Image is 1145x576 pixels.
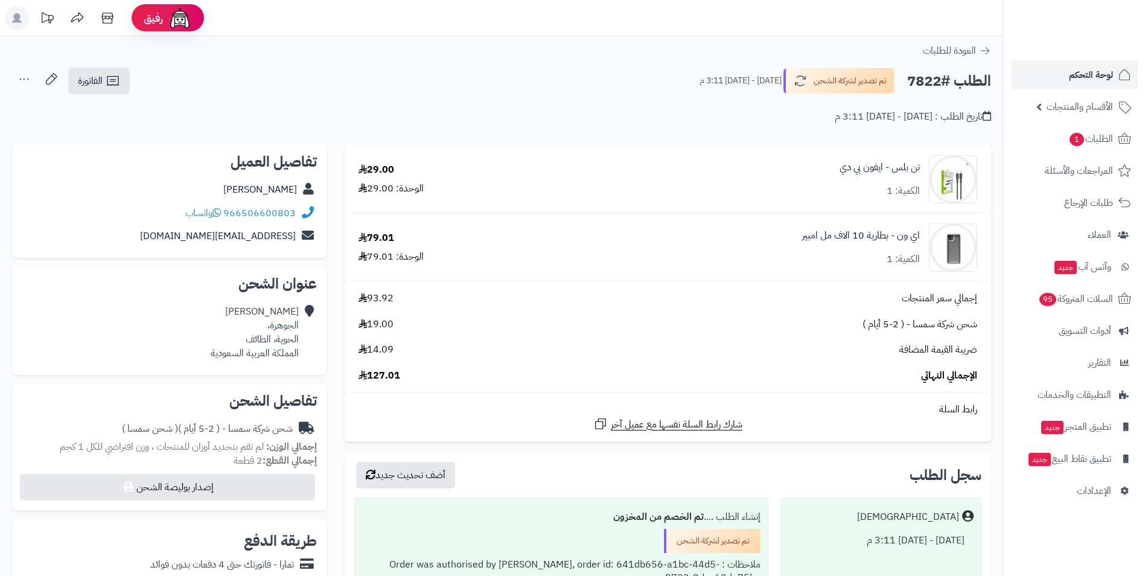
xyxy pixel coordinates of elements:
[349,403,986,417] div: رابط السلة
[835,110,991,124] div: تاريخ الطلب : [DATE] - [DATE] 3:11 م
[921,369,977,383] span: الإجمالي النهائي
[1040,418,1111,435] span: تطبيق المتجر
[359,163,394,177] div: 29.00
[840,161,920,174] a: تن بلس - ايفون بي دي
[150,558,294,572] div: تمارا - فاتورتك حتى 4 دفعات بدون فوائد
[359,250,424,264] div: الوحدة: 79.01
[902,292,977,306] span: إجمالي سعر المنتجات
[122,421,178,436] span: ( شحن سمسا )
[1027,450,1111,467] span: تطبيق نقاط البيع
[1011,156,1138,185] a: المراجعات والأسئلة
[1011,284,1138,313] a: السلات المتروكة95
[1053,258,1111,275] span: وآتس آب
[1041,421,1064,434] span: جديد
[244,534,317,548] h2: طريقة الدفع
[185,206,221,220] a: واتساب
[887,252,920,266] div: الكمية: 1
[1011,220,1138,249] a: العملاء
[1063,22,1134,47] img: logo-2.png
[700,75,782,87] small: [DATE] - [DATE] 3:11 م
[1064,194,1113,211] span: طلبات الإرجاع
[1011,252,1138,281] a: وآتس آبجديد
[1088,354,1111,371] span: التقارير
[223,182,297,197] a: [PERSON_NAME]
[168,6,192,30] img: ai-face.png
[887,184,920,198] div: الكمية: 1
[1069,132,1084,146] span: 1
[1038,290,1113,307] span: السلات المتروكة
[930,223,977,272] img: 1732492839-%D8%A8%D8%B7%D8%A7%D8%B1%D9%8A%D8%A9%2010-90x90.jpg
[1011,124,1138,153] a: الطلبات1
[1011,316,1138,345] a: أدوات التسويق
[1068,130,1113,147] span: الطلبات
[359,318,394,331] span: 19.00
[664,529,761,553] div: تم تصدير لشركة الشحن
[1011,444,1138,473] a: تطبيق نقاط البيعجديد
[1047,98,1113,115] span: الأقسام والمنتجات
[263,453,317,468] strong: إجمالي القطع:
[1039,292,1057,306] span: 95
[1038,386,1111,403] span: التطبيقات والخدمات
[266,440,317,454] strong: إجمالي الوزن:
[359,369,400,383] span: 127.01
[22,155,317,169] h2: تفاصيل العميل
[122,422,293,436] div: شحن شركة سمسا - ( 2-5 أيام )
[788,529,974,552] div: [DATE] - [DATE] 3:11 م
[923,43,991,58] a: العودة للطلبات
[22,394,317,408] h2: تفاصيل الشحن
[593,417,742,432] a: شارك رابط السلة نفسها مع عميل آخر
[32,6,62,33] a: تحديثات المنصة
[613,510,704,524] b: تم الخصم من المخزون
[211,305,299,360] div: [PERSON_NAME] الجوهرة، الحوية، الطائف المملكة العربية السعودية
[22,277,317,291] h2: عنوان الشحن
[1011,412,1138,441] a: تطبيق المتجرجديد
[60,440,264,454] span: لم تقم بتحديد أوزان للمنتجات ، وزن افتراضي للكل 1 كجم
[857,510,959,524] div: [DEMOGRAPHIC_DATA]
[1011,348,1138,377] a: التقارير
[359,182,424,196] div: الوحدة: 29.00
[1011,476,1138,505] a: الإعدادات
[359,231,394,245] div: 79.01
[783,68,895,94] button: تم تصدير لشركة الشحن
[223,206,296,220] a: 966506600803
[907,69,991,94] h2: الطلب #7822
[611,418,742,432] span: شارك رابط السلة نفسها مع عميل آخر
[359,292,394,306] span: 93.92
[78,74,103,88] span: الفاتورة
[1069,66,1113,83] span: لوحة التحكم
[20,474,315,501] button: إصدار بوليصة الشحن
[1011,188,1138,217] a: طلبات الإرجاع
[899,343,977,357] span: ضريبة القيمة المضافة
[802,229,920,243] a: اي ون - بطارية 10 الاف مل امبير
[359,343,394,357] span: 14.09
[234,453,317,468] small: 2 قطعة
[1011,60,1138,89] a: لوحة التحكم
[356,462,455,488] button: أضف تحديث جديد
[1077,482,1111,499] span: الإعدادات
[144,11,163,25] span: رفيق
[923,43,976,58] span: العودة للطلبات
[1054,261,1077,274] span: جديد
[910,468,981,482] h3: سجل الطلب
[68,68,130,94] a: الفاتورة
[140,229,296,243] a: [EMAIL_ADDRESS][DOMAIN_NAME]
[1029,453,1051,466] span: جديد
[362,505,761,529] div: إنشاء الطلب ....
[863,318,977,331] span: شحن شركة سمسا - ( 2-5 أيام )
[1059,322,1111,339] span: أدوات التسويق
[1088,226,1111,243] span: العملاء
[1045,162,1113,179] span: المراجعات والأسئلة
[1011,380,1138,409] a: التطبيقات والخدمات
[930,155,977,203] img: 1732536883-Slide5-90x90.JPG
